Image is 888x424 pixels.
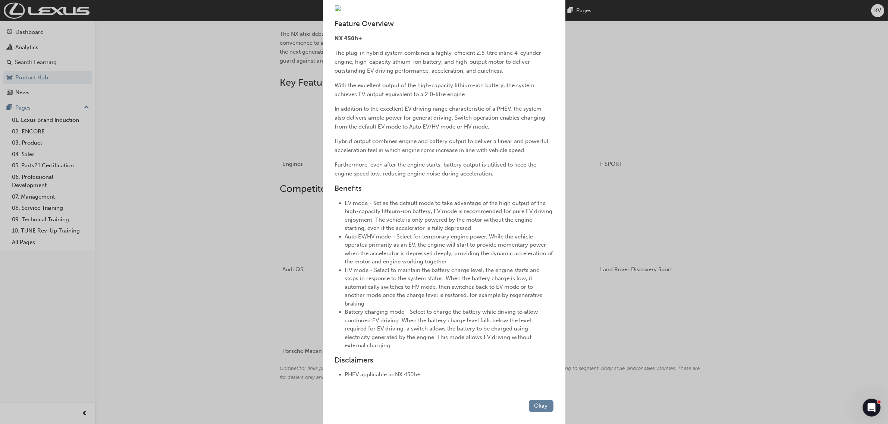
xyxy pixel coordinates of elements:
span: The plug-in hybrid system combines a highly-efficient 2.5-litre inline 4-cylinder engine, high-ca... [335,50,543,74]
h3: Benefits [335,184,553,193]
img: 0ac91561-143f-4e6e-9228-f423269c59f6.jpg [335,5,341,11]
li: PHEV applicable to NX 450h+ [345,370,553,379]
span: Hybrid output combines engine and battery output to deliver a linear and powerful acceleration fe... [335,138,550,154]
h3: Feature Overview [335,19,553,28]
li: EV mode - Set as the default mode to take advantage of the high output of the high-capacity lithi... [345,199,553,232]
span: In addition to the excellent EV driving range characteristic of a PHEV, the system also delivers ... [335,105,547,130]
li: Battery charging mode - Select to charge the battery while driving to allow continued EV driving.... [345,308,553,350]
h3: Disclaimers [335,356,553,364]
li: HV mode - Select to maintain the battery charge level, the engine starts and stops in response to... [345,266,553,308]
iframe: Intercom live chat [863,399,881,417]
li: Auto EV/HV mode - Select for temporary engine power. While the vehicle operates primarily as an E... [345,232,553,266]
span: Furthermore, even after the engine starts, battery output is utilised to keep the engine speed lo... [335,161,538,177]
span: With the excellent output of the high-capacity lithium-ion battery, the system achieves EV output... [335,82,536,98]
button: Okay [529,400,553,412]
span: NX 450h+ [335,35,362,42]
